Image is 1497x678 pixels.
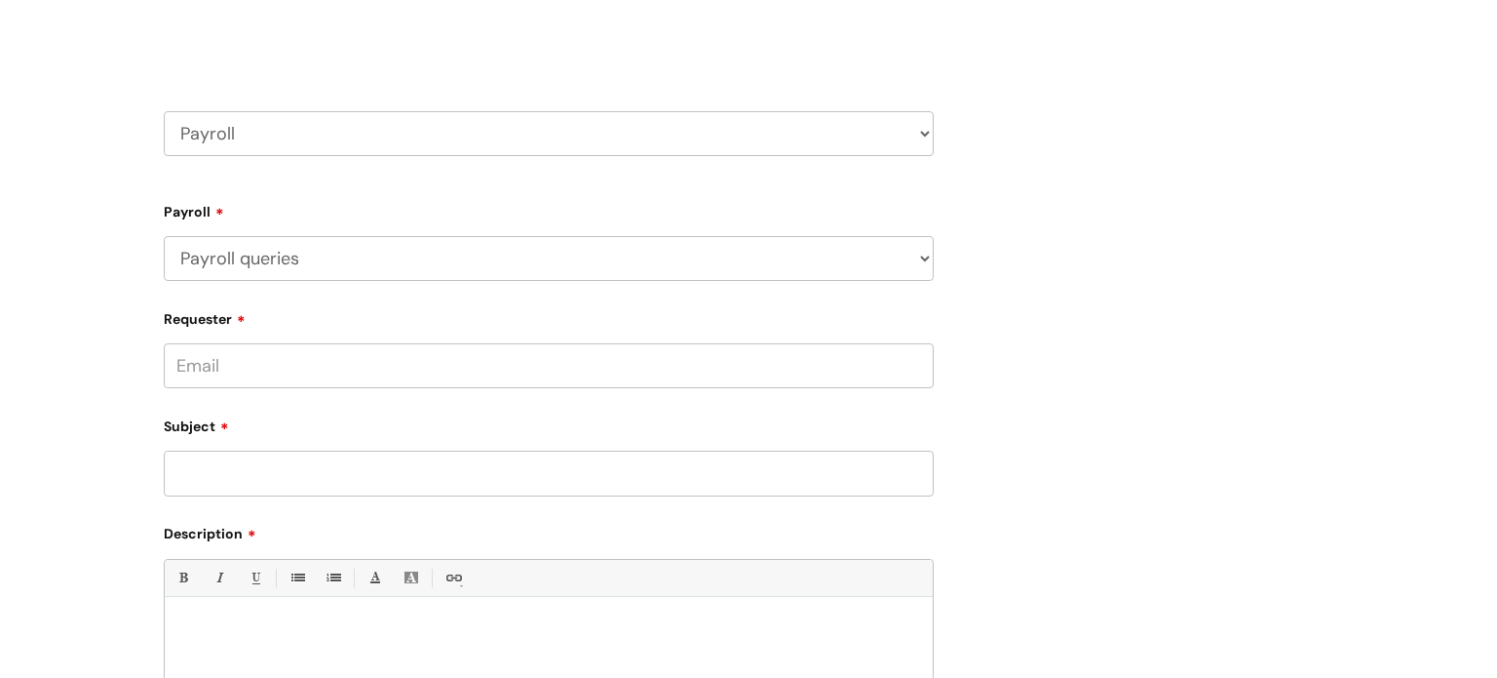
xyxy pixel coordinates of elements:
[363,566,387,590] a: Font Color
[441,566,465,590] a: Link
[164,519,934,542] label: Description
[399,566,423,590] a: Back Color
[207,566,231,590] a: Italic (Ctrl-I)
[321,566,345,590] a: 1. Ordered List (Ctrl-Shift-8)
[171,566,195,590] a: Bold (Ctrl-B)
[243,566,267,590] a: Underline(Ctrl-U)
[164,343,934,388] input: Email
[164,304,934,328] label: Requester
[164,412,934,435] label: Subject
[164,197,934,220] label: Payroll
[285,566,309,590] a: • Unordered List (Ctrl-Shift-7)
[164,12,934,48] h2: Select issue type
